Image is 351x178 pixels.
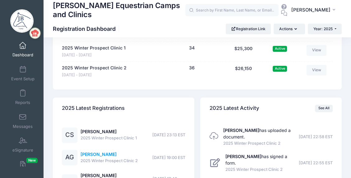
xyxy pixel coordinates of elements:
[307,65,326,75] a: View
[273,66,287,72] span: Active
[313,26,333,31] span: Year: 2025
[185,4,279,16] input: Search by First Name, Last Name, or Email...
[11,76,35,82] span: Event Setup
[62,45,126,51] a: 2025 Winter Prospect Clinic 1
[225,166,297,173] span: 2025 Winter Prospect Clinic 2
[210,99,259,117] h4: 2025 Latest Activity
[8,86,38,108] a: Reports
[62,72,127,78] span: [DATE] - [DATE]
[13,124,33,129] span: Messages
[224,45,262,58] div: $25,300
[223,128,291,139] a: [PERSON_NAME]has uploaded a document.
[226,24,271,34] a: Registration Link
[223,128,259,133] strong: [PERSON_NAME]
[299,160,333,166] span: [DATE] 22:55 EST
[189,45,195,51] button: 34
[62,99,125,117] h4: 2025 Latest Registrations
[81,129,117,134] a: [PERSON_NAME]
[12,148,33,153] span: eSignature
[225,154,287,166] a: [PERSON_NAME]has signed a form.
[315,105,333,112] a: See All
[287,3,342,17] button: [PERSON_NAME]
[307,45,326,55] a: View
[53,26,121,32] h1: Registration Dashboard
[15,100,30,105] span: Reports
[62,155,77,160] a: AG
[299,134,333,140] span: [DATE] 22:58 EST
[62,65,127,71] a: 2025 Winter Prospect Clinic 2
[62,133,77,138] a: CS
[62,150,77,165] div: AG
[274,24,305,34] button: Actions
[225,154,261,159] strong: [PERSON_NAME]
[308,24,342,34] button: Year: 2025
[152,132,185,138] span: [DATE] 23:13 EST
[223,140,297,147] span: 2025 Winter Prospect Clinic 2
[12,53,33,58] span: Dashboard
[291,7,330,13] span: [PERSON_NAME]
[189,65,195,71] button: 36
[8,110,38,132] a: Messages
[152,155,185,161] span: [DATE] 19:00 EST
[81,135,137,141] span: 2025 Winter Prospect Clinic 1
[62,127,77,143] div: CS
[81,152,117,157] a: [PERSON_NAME]
[81,158,138,164] span: 2025 Winter Prospect Clinic 2
[224,65,262,78] div: $26,150
[8,63,38,84] a: Event Setup
[8,134,38,156] a: eSignature
[53,0,185,20] h1: [PERSON_NAME] Equestrian Camps and Clinics
[26,158,38,163] span: New
[8,39,38,60] a: Dashboard
[273,46,287,52] span: Active
[10,9,34,33] img: Jessica Braswell Equestrian Camps and Clinics
[62,52,126,58] span: [DATE] - [DATE]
